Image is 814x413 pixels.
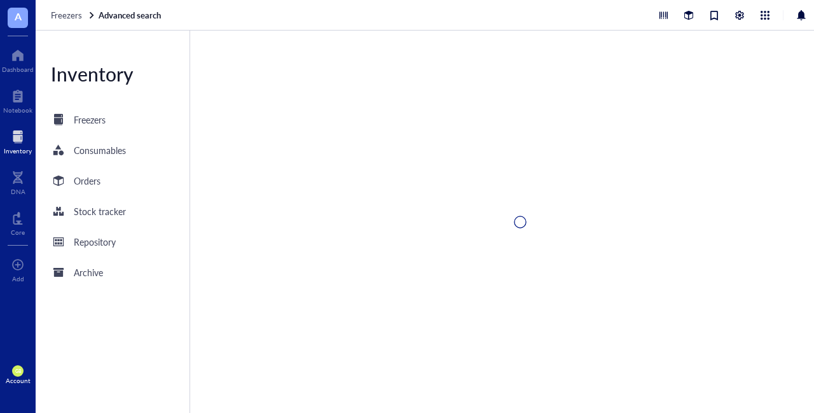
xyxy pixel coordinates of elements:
[74,174,100,188] div: Orders
[6,377,31,384] div: Account
[12,275,24,283] div: Add
[74,143,126,157] div: Consumables
[11,167,25,195] a: DNA
[36,229,190,255] a: Repository
[99,10,163,21] a: Advanced search
[11,228,25,236] div: Core
[51,9,82,21] span: Freezers
[3,86,32,114] a: Notebook
[4,147,32,155] div: Inventory
[11,188,25,195] div: DNA
[15,8,22,24] span: A
[36,168,190,193] a: Orders
[51,10,96,21] a: Freezers
[36,199,190,224] a: Stock tracker
[36,260,190,285] a: Archive
[2,66,34,73] div: Dashboard
[36,61,190,87] div: Inventory
[36,107,190,132] a: Freezers
[3,106,32,114] div: Notebook
[36,137,190,163] a: Consumables
[74,265,103,279] div: Archive
[11,208,25,236] a: Core
[74,113,106,127] div: Freezers
[4,127,32,155] a: Inventory
[2,45,34,73] a: Dashboard
[15,368,20,374] span: GB
[74,235,116,249] div: Repository
[74,204,126,218] div: Stock tracker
